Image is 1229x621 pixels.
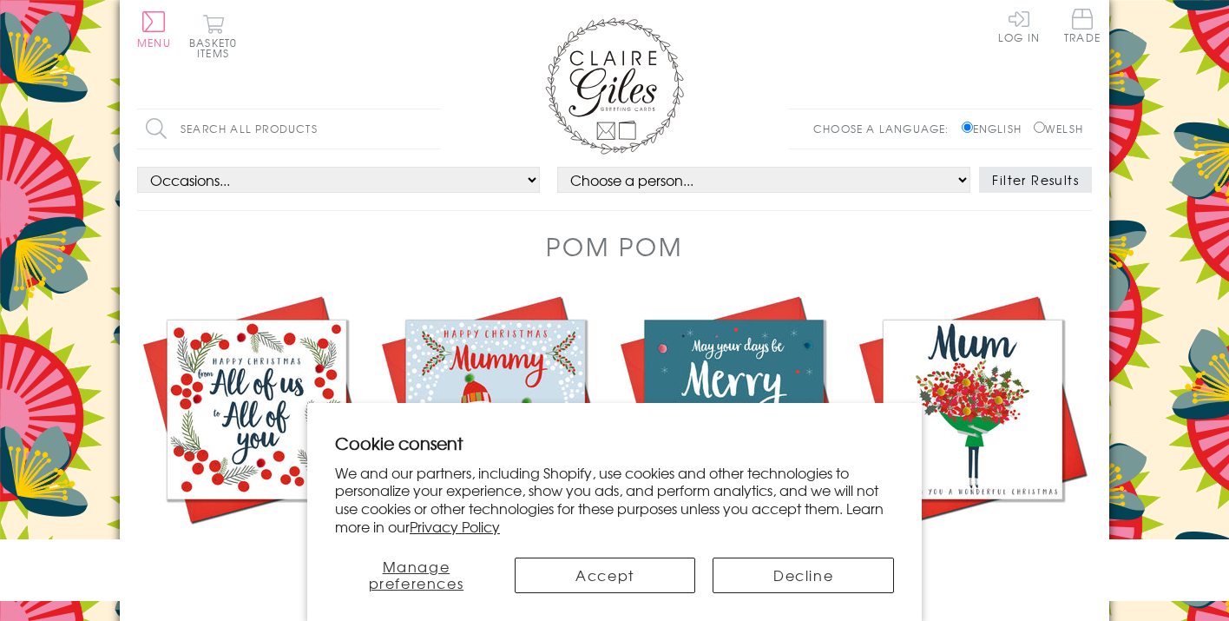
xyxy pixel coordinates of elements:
[335,464,894,536] p: We and our partners, including Shopify, use cookies and other technologies to personalize your ex...
[1034,121,1083,136] label: Welsh
[853,290,1092,591] a: Christmas Card, Christmas bouquet, Mum, Pompom Embellished £3.75 Add to Basket
[424,109,441,149] input: Search
[369,556,464,593] span: Manage preferences
[998,9,1040,43] a: Log In
[1034,122,1045,133] input: Welsh
[137,35,171,50] span: Menu
[410,516,500,537] a: Privacy Policy
[614,290,853,591] a: Christmas Card, Blue, Merry & Bright, Embellished with colourful pompoms £3.75 Add to Basket
[137,290,376,591] a: Christmas Card, Berries, From all of us to all of you, Pompom Embellished £3.75 Add to Basket
[376,290,614,591] a: Christmas Card, Big snowman, little snowman , Mummy, Pompom Embellished £3.75 Add to Basket
[137,290,376,529] img: Christmas Card, Berries, From all of us to all of you, Pompom Embellished
[197,35,237,61] span: 0 items
[335,558,497,593] button: Manage preferences
[979,167,1092,193] button: Filter Results
[853,290,1092,529] img: Christmas Card, Christmas bouquet, Mum, Pompom Embellished
[962,121,1030,136] label: English
[1064,9,1101,43] span: Trade
[614,290,853,529] img: Christmas Card, Blue, Merry & Bright, Embellished with colourful pompoms
[335,431,894,455] h2: Cookie consent
[962,122,973,133] input: English
[1064,9,1101,46] a: Trade
[189,14,237,58] button: Basket0 items
[137,11,171,48] button: Menu
[546,228,682,264] h1: Pom Pom
[376,290,614,529] img: Christmas Card, Big snowman, little snowman , Mummy, Pompom Embellished
[713,558,894,593] button: Decline
[813,121,958,136] p: Choose a language:
[515,558,696,593] button: Accept
[137,109,441,149] input: Search all products
[545,17,684,155] img: Claire Giles Greetings Cards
